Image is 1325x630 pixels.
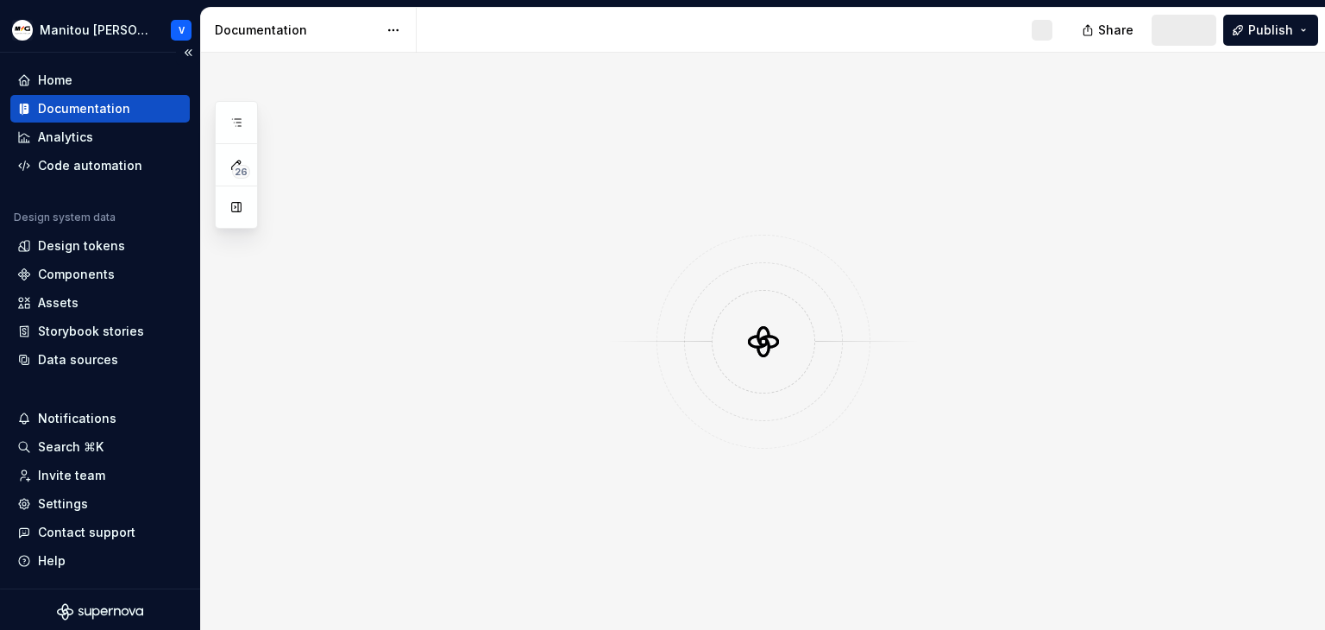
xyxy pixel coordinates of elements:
a: Settings [10,490,190,518]
button: Publish [1223,15,1318,46]
div: Settings [38,495,88,513]
div: Notifications [38,410,116,427]
svg: Supernova Logo [57,603,143,621]
button: Contact support [10,519,190,546]
button: Collapse sidebar [176,41,200,65]
button: Share [1073,15,1145,46]
a: Assets [10,289,190,317]
button: Search ⌘K [10,433,190,461]
a: Storybook stories [10,318,190,345]
div: Code automation [38,157,142,174]
a: Home [10,66,190,94]
span: Publish [1248,22,1293,39]
div: V [179,23,185,37]
button: Help [10,547,190,575]
a: Invite team [10,462,190,489]
div: Analytics [38,129,93,146]
a: Data sources [10,346,190,374]
a: Components [10,261,190,288]
a: Documentation [10,95,190,123]
div: Assets [38,294,78,312]
img: e5cfe62c-2ffb-4aae-a2e8-6f19d60e01f1.png [12,20,33,41]
div: Design tokens [38,237,125,255]
div: Data sources [38,351,118,369]
a: Design tokens [10,232,190,260]
button: Notifications [10,405,190,432]
div: Documentation [38,100,130,117]
span: 26 [232,165,250,179]
div: Help [38,552,66,570]
div: Manitou [PERSON_NAME] Design System [40,22,150,39]
a: Code automation [10,152,190,180]
div: Documentation [215,22,378,39]
div: Components [38,266,115,283]
span: Share [1098,22,1133,39]
div: Invite team [38,467,105,484]
button: Manitou [PERSON_NAME] Design SystemV [3,11,197,48]
div: Design system data [14,211,116,224]
div: Contact support [38,524,135,541]
div: Home [38,72,72,89]
a: Analytics [10,123,190,151]
div: Search ⌘K [38,438,104,456]
div: Storybook stories [38,323,144,340]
